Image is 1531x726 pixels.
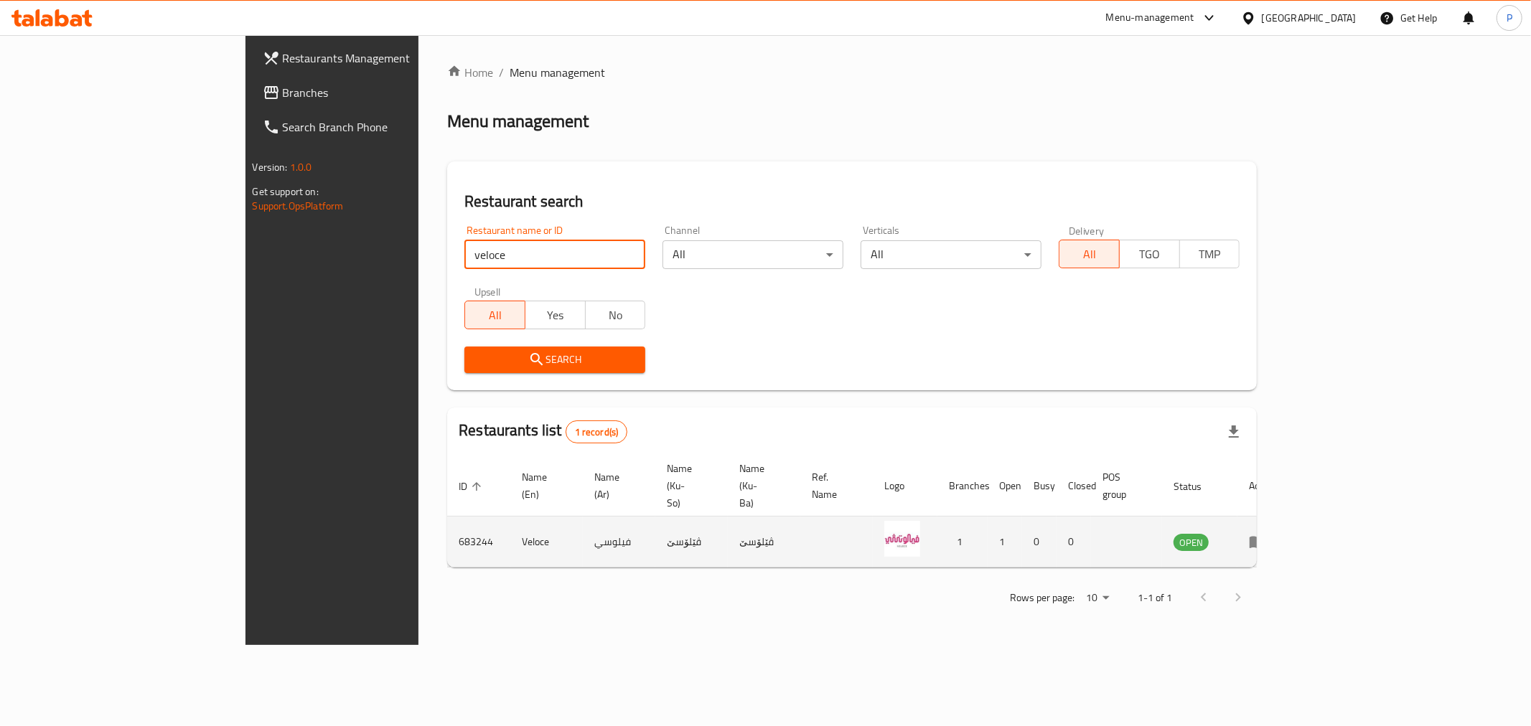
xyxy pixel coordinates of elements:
[283,84,490,101] span: Branches
[459,478,486,495] span: ID
[251,110,501,144] a: Search Branch Phone
[1262,10,1357,26] div: [GEOGRAPHIC_DATA]
[253,182,319,201] span: Get support on:
[251,75,501,110] a: Branches
[1057,517,1091,567] td: 0
[812,468,856,503] span: Ref. Name
[663,240,843,269] div: All
[1106,9,1194,27] div: Menu-management
[728,517,800,567] td: ڤێلۆسێ
[290,158,312,176] span: 1.0.0
[471,305,520,326] span: All
[655,517,728,567] td: ڤێلۆسێ
[937,517,988,567] td: 1
[1125,244,1174,265] span: TGO
[1507,10,1512,26] span: P
[464,301,525,329] button: All
[988,517,1022,567] td: 1
[1138,589,1172,607] p: 1-1 of 1
[937,456,988,517] th: Branches
[459,420,627,443] h2: Restaurants list
[1065,244,1114,265] span: All
[1237,456,1287,517] th: Action
[253,158,288,176] span: Version:
[1217,415,1251,449] div: Export file
[1059,240,1120,268] button: All
[1179,240,1240,268] button: TMP
[1102,468,1145,503] span: POS group
[1080,588,1115,609] div: Rows per page:
[464,240,645,269] input: Search for restaurant name or ID..
[566,425,627,439] span: 1 record(s)
[251,41,501,75] a: Restaurants Management
[464,191,1240,212] h2: Restaurant search
[1010,589,1074,607] p: Rows per page:
[873,456,937,517] th: Logo
[861,240,1041,269] div: All
[583,517,655,567] td: فيلوسي
[474,286,501,296] label: Upsell
[884,521,920,557] img: Veloce
[522,468,566,503] span: Name (En)
[510,64,605,81] span: Menu management
[531,305,580,326] span: Yes
[566,420,628,443] div: Total records count
[1022,517,1057,567] td: 0
[1069,225,1105,235] label: Delivery
[1119,240,1180,268] button: TGO
[447,64,1257,81] nav: breadcrumb
[591,305,640,326] span: No
[525,301,586,329] button: Yes
[476,351,634,369] span: Search
[510,517,583,567] td: Veloce
[464,346,645,373] button: Search
[594,468,638,503] span: Name (Ar)
[1022,456,1057,517] th: Busy
[447,110,589,133] h2: Menu management
[1174,534,1209,551] span: OPEN
[667,460,711,511] span: Name (Ku-So)
[1186,244,1235,265] span: TMP
[1174,478,1220,495] span: Status
[499,64,504,81] li: /
[739,460,783,511] span: Name (Ku-Ba)
[988,456,1022,517] th: Open
[283,49,490,67] span: Restaurants Management
[283,118,490,136] span: Search Branch Phone
[253,197,344,215] a: Support.OpsPlatform
[1057,456,1091,517] th: Closed
[585,301,646,329] button: No
[447,456,1287,567] table: enhanced table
